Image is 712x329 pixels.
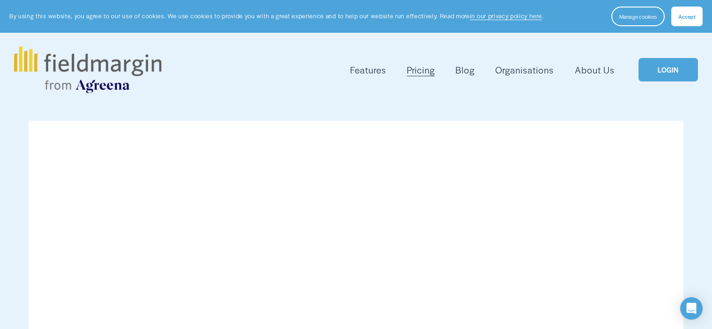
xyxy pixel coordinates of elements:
[575,62,615,78] a: About Us
[619,13,657,20] span: Manage cookies
[611,7,665,26] button: Manage cookies
[678,13,696,20] span: Accept
[350,63,386,77] span: Features
[671,7,703,26] button: Accept
[14,46,161,93] img: fieldmargin.com
[680,297,703,320] div: Open Intercom Messenger
[470,12,542,20] a: in our privacy policy here
[350,62,386,78] a: folder dropdown
[9,12,543,21] p: By using this website, you agree to our use of cookies. We use cookies to provide you with a grea...
[455,62,475,78] a: Blog
[495,62,554,78] a: Organisations
[639,58,697,82] a: LOGIN
[407,62,435,78] a: Pricing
